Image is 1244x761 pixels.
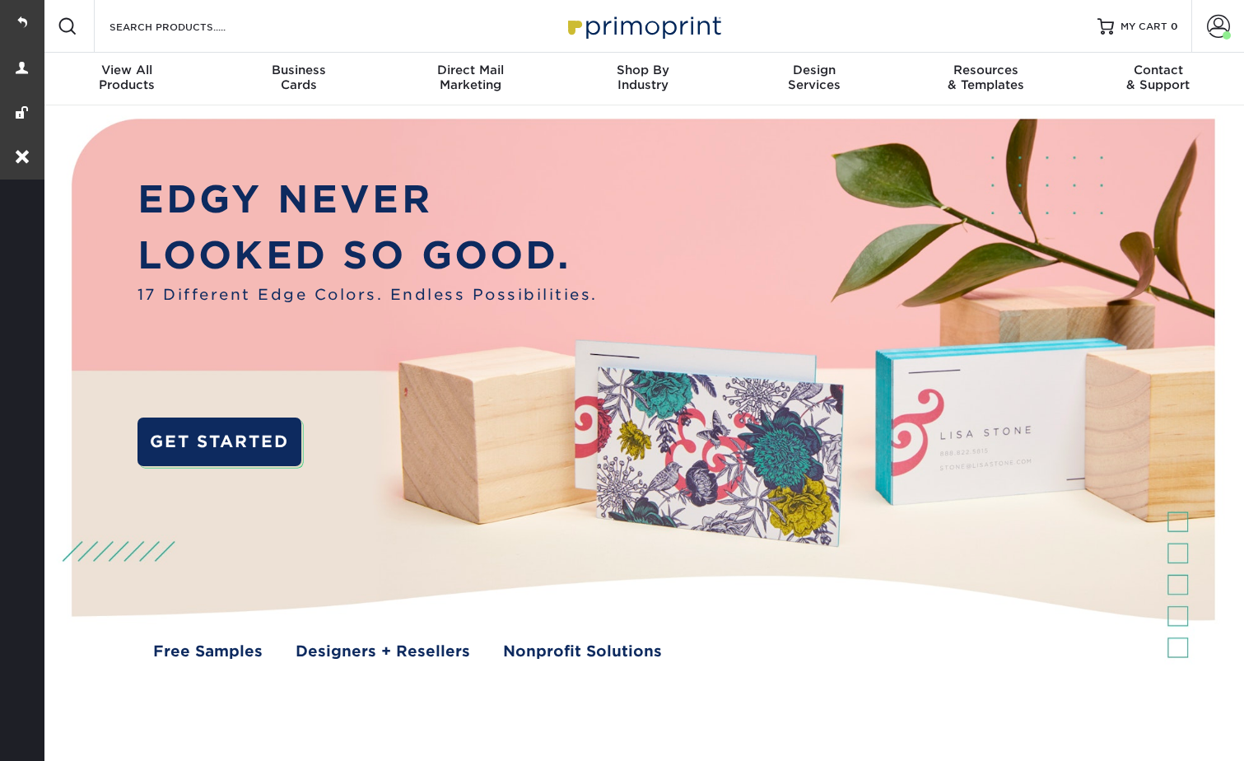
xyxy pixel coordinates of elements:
div: Products [41,63,213,92]
div: Services [729,63,901,92]
a: Shop ByIndustry [557,53,729,105]
span: MY CART [1121,20,1167,34]
a: DesignServices [729,53,901,105]
a: Resources& Templates [901,53,1073,105]
span: Resources [901,63,1073,77]
a: Designers + Resellers [296,640,470,662]
p: EDGY NEVER [137,171,598,227]
span: 0 [1171,21,1178,32]
a: BusinessCards [213,53,385,105]
span: Design [729,63,901,77]
img: Primoprint [561,8,725,44]
span: Business [213,63,385,77]
a: GET STARTED [137,418,301,467]
a: Nonprofit Solutions [503,640,662,662]
a: Free Samples [153,640,263,662]
span: View All [41,63,213,77]
span: Direct Mail [384,63,557,77]
span: Contact [1072,63,1244,77]
span: Shop By [557,63,729,77]
a: View AllProducts [41,53,213,105]
div: & Templates [901,63,1073,92]
p: LOOKED SO GOOD. [137,227,598,283]
div: Industry [557,63,729,92]
input: SEARCH PRODUCTS..... [108,16,268,36]
div: Marketing [384,63,557,92]
div: Cards [213,63,385,92]
a: Contact& Support [1072,53,1244,105]
div: & Support [1072,63,1244,92]
span: 17 Different Edge Colors. Endless Possibilities. [137,283,598,306]
a: Direct MailMarketing [384,53,557,105]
